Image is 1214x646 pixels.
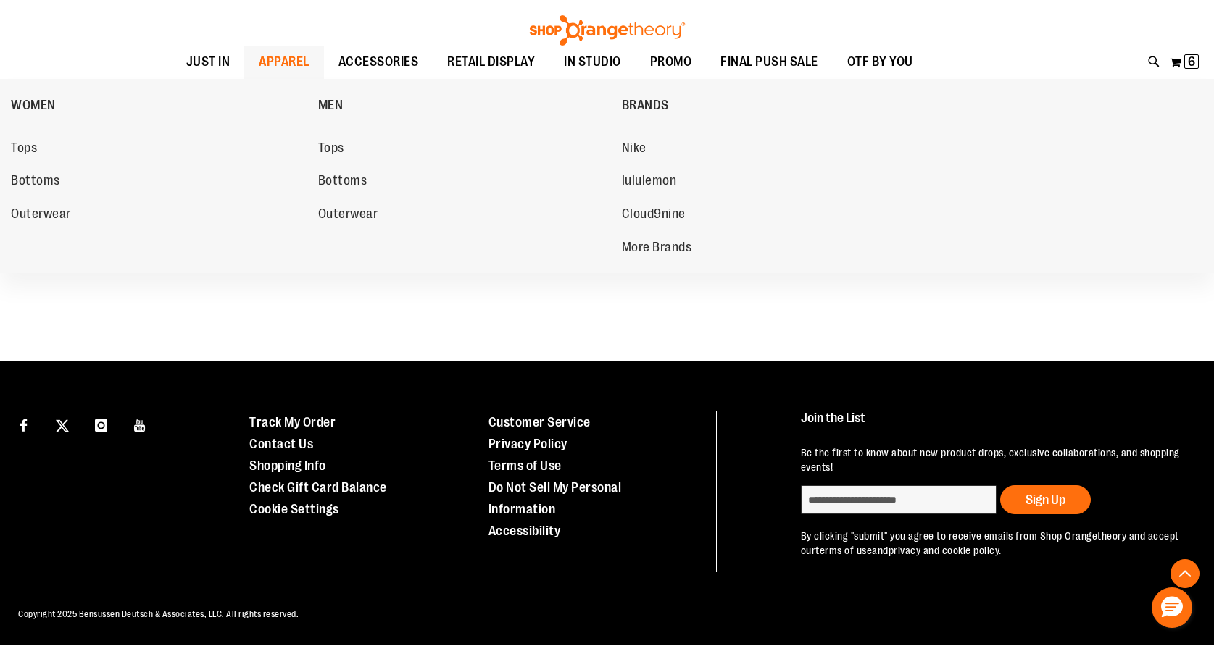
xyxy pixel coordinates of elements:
p: By clicking "submit" you agree to receive emails from Shop Orangetheory and accept our and [801,529,1184,558]
a: JUST IN [172,46,245,78]
a: privacy and cookie policy. [889,545,1002,556]
a: RETAIL DISPLAY [433,46,549,79]
a: BRANDS [622,86,922,124]
span: OTF BY YOU [847,46,913,78]
span: Cloud9nine [622,206,686,225]
span: BRANDS [622,98,669,116]
span: Sign Up [1026,492,1065,507]
a: OTF BY YOU [833,46,928,79]
a: IN STUDIO [549,46,636,79]
span: Bottoms [11,173,60,191]
a: Visit our Facebook page [11,411,36,437]
button: Sign Up [1000,485,1091,514]
button: Back To Top [1171,559,1200,588]
p: Be the first to know about new product drops, exclusive collaborations, and shopping events! [801,445,1184,474]
span: FINAL PUSH SALE [720,46,818,78]
span: Tops [11,140,37,159]
span: Copyright 2025 Bensussen Deutsch & Associates, LLC. All rights reserved. [18,609,299,619]
a: MEN [318,86,615,124]
a: PROMO [636,46,707,79]
a: FINAL PUSH SALE [706,46,833,79]
span: MEN [318,98,344,116]
span: PROMO [650,46,692,78]
button: Hello, have a question? Let’s chat. [1152,587,1192,628]
input: enter email [801,485,997,514]
span: JUST IN [186,46,230,78]
a: Check Gift Card Balance [249,480,387,495]
a: Cookie Settings [249,502,339,516]
a: Privacy Policy [488,437,567,451]
a: Track My Order [249,415,336,429]
span: Tops [318,140,344,159]
a: WOMEN [11,86,311,124]
a: Visit our Instagram page [88,411,114,437]
a: Visit our Youtube page [128,411,153,437]
img: Twitter [56,419,69,432]
span: APPAREL [259,46,309,78]
a: APPAREL [244,46,324,79]
img: Shop Orangetheory [528,15,687,46]
a: terms of use [815,545,872,556]
a: Accessibility [488,524,561,538]
h4: Join the List [801,411,1184,438]
span: ACCESSORIES [338,46,419,78]
span: lululemon [622,173,677,191]
a: Terms of Use [488,458,562,473]
a: ACCESSORIES [324,46,433,79]
span: Bottoms [318,173,367,191]
span: Outerwear [11,206,71,225]
span: IN STUDIO [564,46,621,78]
span: More Brands [622,240,692,258]
span: Outerwear [318,206,378,225]
span: 6 [1188,54,1195,69]
span: RETAIL DISPLAY [447,46,535,78]
a: Customer Service [488,415,591,429]
span: Nike [622,140,647,159]
a: Shopping Info [249,458,326,473]
a: Visit our X page [50,411,75,437]
a: Contact Us [249,437,313,451]
span: WOMEN [11,98,56,116]
a: Do Not Sell My Personal Information [488,480,622,516]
